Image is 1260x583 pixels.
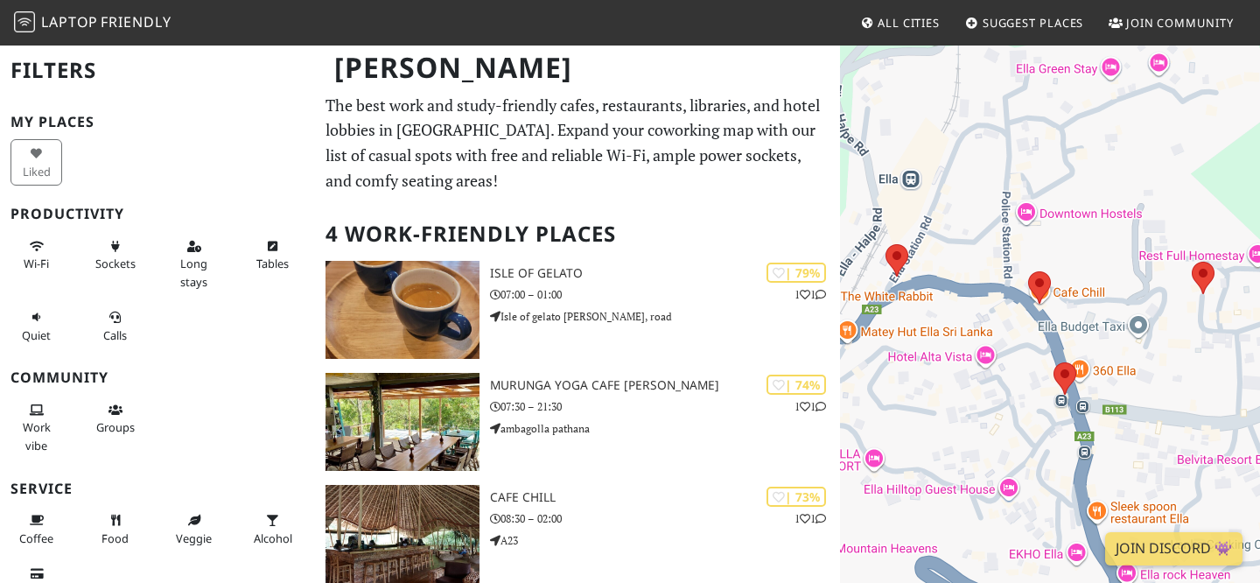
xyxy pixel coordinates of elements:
button: Tables [247,232,298,278]
button: Food [89,506,141,552]
h3: Murunga Yoga Cafe [PERSON_NAME] [490,378,840,393]
a: LaptopFriendly LaptopFriendly [14,8,171,39]
p: ambagolla pathana [490,420,840,437]
button: Groups [89,396,141,442]
img: LaptopFriendly [14,11,35,32]
h3: Productivity [10,206,304,222]
span: Join Community [1126,15,1234,31]
h2: Filters [10,44,304,97]
button: Calls [89,303,141,349]
span: Suggest Places [983,15,1084,31]
span: Food [101,530,129,546]
p: 1 1 [794,510,826,527]
img: Cafe Chill [325,485,479,583]
span: Veggie [176,530,212,546]
p: The best work and study-friendly cafes, restaurants, libraries, and hotel lobbies in [GEOGRAPHIC_... [325,93,829,193]
a: Isle of Gelato | 79% 11 Isle of Gelato 07:00 – 01:00 Isle of gelato [PERSON_NAME], road [315,261,840,359]
img: Murunga Yoga Cafe Ella [325,373,479,471]
h3: My Places [10,114,304,130]
h3: Cafe Chill [490,490,840,505]
a: Join Community [1102,7,1241,39]
div: | 79% [766,263,826,283]
div: | 73% [766,487,826,507]
h2: 4 Work-Friendly Places [325,207,829,261]
p: Isle of gelato [PERSON_NAME], road [490,308,840,325]
a: Murunga Yoga Cafe Ella | 74% 11 Murunga Yoga Cafe [PERSON_NAME] 07:30 – 21:30 ambagolla pathana [315,373,840,471]
a: Cafe Chill | 73% 11 Cafe Chill 08:30 – 02:00 A23 [315,485,840,583]
button: Long stays [168,232,220,296]
button: Wi-Fi [10,232,62,278]
p: 1 1 [794,286,826,303]
span: Power sockets [95,256,136,271]
span: Work-friendly tables [256,256,289,271]
span: Video/audio calls [103,327,127,343]
p: 07:00 – 01:00 [490,286,840,303]
div: | 74% [766,375,826,395]
p: 07:30 – 21:30 [490,398,840,415]
span: Alcohol [254,530,292,546]
p: A23 [490,532,840,549]
h1: [PERSON_NAME] [320,44,836,92]
span: Quiet [22,327,51,343]
span: Stable Wi-Fi [24,256,49,271]
h3: Isle of Gelato [490,266,840,281]
button: Sockets [89,232,141,278]
span: People working [23,419,51,453]
span: Friendly [101,12,171,32]
a: All Cities [853,7,947,39]
button: Quiet [10,303,62,349]
h3: Community [10,369,304,386]
h3: Service [10,481,304,497]
a: Suggest Places [958,7,1091,39]
img: Isle of Gelato [325,261,479,359]
button: Veggie [168,506,220,552]
a: Join Discord 👾 [1105,532,1242,565]
span: All Cities [878,15,940,31]
button: Work vibe [10,396,62,460]
p: 1 1 [794,398,826,415]
span: Group tables [96,419,135,435]
span: Coffee [19,530,53,546]
span: Laptop [41,12,98,32]
span: Long stays [180,256,207,289]
button: Alcohol [247,506,298,552]
button: Coffee [10,506,62,552]
p: 08:30 – 02:00 [490,510,840,527]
